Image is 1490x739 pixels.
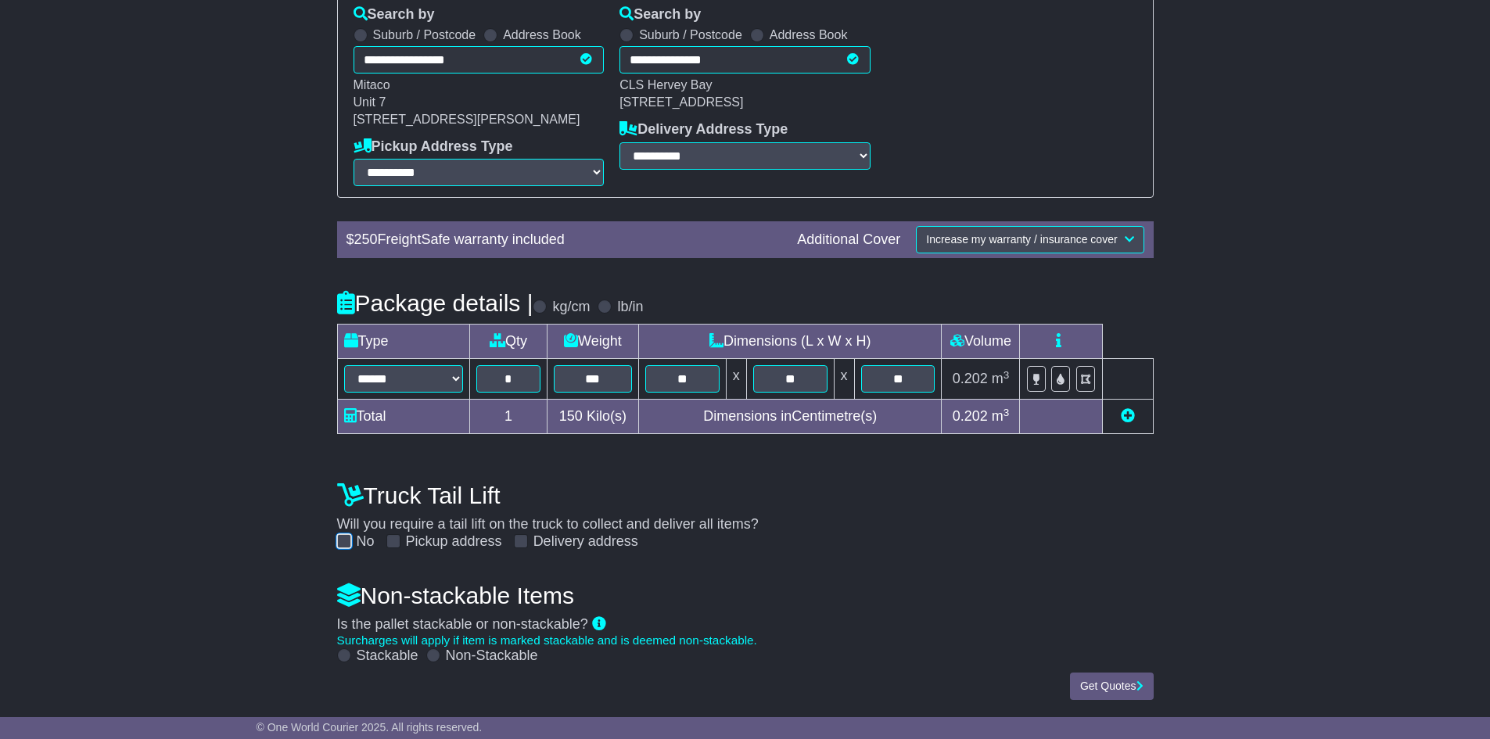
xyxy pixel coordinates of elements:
[547,400,638,434] td: Kilo(s)
[1004,369,1010,381] sup: 3
[337,290,533,316] h4: Package details |
[789,231,908,249] div: Additional Cover
[916,226,1144,253] button: Increase my warranty / insurance cover
[337,325,469,359] td: Type
[337,583,1154,608] h4: Non-stackable Items
[469,325,547,359] td: Qty
[337,483,1154,508] h4: Truck Tail Lift
[619,6,701,23] label: Search by
[373,27,476,42] label: Suburb / Postcode
[547,325,638,359] td: Weight
[337,400,469,434] td: Total
[1121,408,1135,424] a: Add new item
[257,721,483,734] span: © One World Courier 2025. All rights reserved.
[953,408,988,424] span: 0.202
[638,400,942,434] td: Dimensions in Centimetre(s)
[617,299,643,316] label: lb/in
[834,359,854,400] td: x
[357,648,418,665] label: Stackable
[406,533,502,551] label: Pickup address
[354,95,386,109] span: Unit 7
[926,233,1117,246] span: Increase my warranty / insurance cover
[357,533,375,551] label: No
[469,400,547,434] td: 1
[329,474,1161,551] div: Will you require a tail lift on the truck to collect and deliver all items?
[354,78,390,91] span: Mitaco
[942,325,1020,359] td: Volume
[619,95,743,109] span: [STREET_ADDRESS]
[619,121,788,138] label: Delivery Address Type
[638,325,942,359] td: Dimensions (L x W x H)
[992,371,1010,386] span: m
[354,6,435,23] label: Search by
[339,231,790,249] div: $ FreightSafe warranty included
[354,138,513,156] label: Pickup Address Type
[1004,407,1010,418] sup: 3
[354,231,378,247] span: 250
[337,633,1154,648] div: Surcharges will apply if item is marked stackable and is deemed non-stackable.
[533,533,638,551] label: Delivery address
[770,27,848,42] label: Address Book
[1070,673,1154,700] button: Get Quotes
[953,371,988,386] span: 0.202
[337,616,588,632] span: Is the pallet stackable or non-stackable?
[354,113,580,126] span: [STREET_ADDRESS][PERSON_NAME]
[619,78,712,91] span: CLS Hervey Bay
[446,648,538,665] label: Non-Stackable
[639,27,742,42] label: Suburb / Postcode
[552,299,590,316] label: kg/cm
[503,27,581,42] label: Address Book
[726,359,746,400] td: x
[559,408,583,424] span: 150
[992,408,1010,424] span: m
